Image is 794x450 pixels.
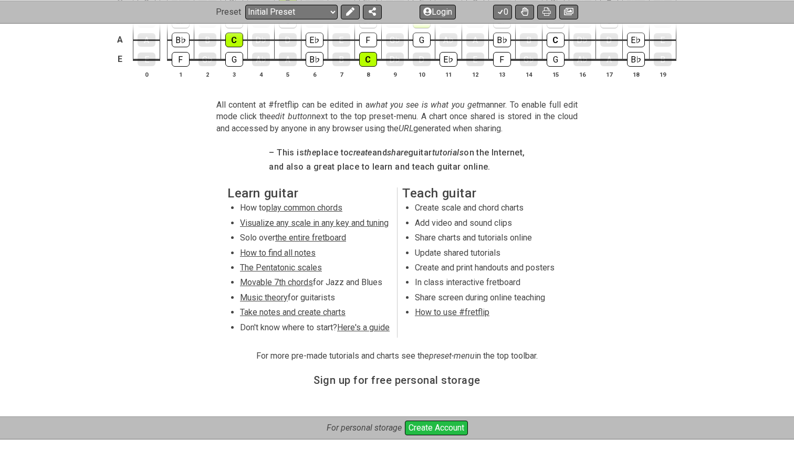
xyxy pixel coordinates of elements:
[654,53,672,66] div: B
[332,53,350,66] div: B
[306,33,323,47] div: E♭
[515,4,534,19] button: Toggle Dexterity for all fretkits
[240,277,390,291] li: for Jazz and Blues
[194,69,221,80] th: 2
[520,33,538,47] div: B
[520,53,538,66] div: G♭
[363,4,382,19] button: Share Preset
[198,53,216,66] div: G♭
[266,203,342,213] span: play common chords
[269,161,525,173] h4: and also a great place to learn and teach guitar online.
[381,69,408,80] th: 9
[359,33,377,47] div: F
[654,33,672,47] div: E
[113,49,126,69] td: E
[547,33,565,47] div: C
[542,69,569,80] th: 15
[138,33,155,47] div: A
[240,232,390,247] li: Solo over
[256,350,538,362] p: For more pre-made tutorials and charts see the in the top toolbar.
[386,53,404,66] div: D♭
[515,69,542,80] th: 14
[435,69,462,80] th: 11
[245,4,338,19] select: Preset
[415,262,565,277] li: Create and print handouts and posters
[622,69,649,80] th: 18
[327,423,402,433] i: For personal storage
[354,69,381,80] th: 8
[240,322,390,337] li: Don't know where to start?
[415,292,565,307] li: Share screen during online teaching
[271,111,311,121] em: edit button
[386,33,404,47] div: G♭
[172,52,190,67] div: F
[600,53,618,66] div: A
[415,202,565,217] li: Create scale and chord charts
[225,33,243,47] div: C
[627,33,645,47] div: E♭
[462,69,488,80] th: 12
[432,148,464,158] em: tutorials
[198,33,216,47] div: B
[306,52,323,67] div: B♭
[240,202,390,217] li: How to
[408,69,435,80] th: 10
[547,52,565,67] div: G
[415,247,565,262] li: Update shared tutorials
[279,53,297,66] div: A
[488,69,515,80] th: 13
[415,232,565,247] li: Share charts and tutorials online
[537,4,556,19] button: Print
[399,123,413,133] em: URL
[415,307,489,317] span: How to use #fretflip
[240,248,316,258] span: How to find all notes
[133,69,160,80] th: 0
[240,292,288,302] span: Music theory
[304,148,316,158] em: the
[252,53,270,66] div: A♭
[341,4,360,19] button: Edit Preset
[221,69,247,80] th: 3
[332,33,350,47] div: E
[370,100,479,110] em: what you see is what you get
[167,69,194,80] th: 1
[573,53,591,66] div: A♭
[420,4,456,19] button: Login
[216,99,578,134] p: All content at #fretflip can be edited in a manner. To enable full edit mode click the next to th...
[172,33,190,47] div: B♭
[466,53,484,66] div: E
[569,69,595,80] th: 16
[138,53,155,66] div: E
[349,148,372,158] em: create
[314,374,480,386] h3: Sign up for free personal storage
[240,307,346,317] span: Take notes and create charts
[429,351,475,361] em: preset-menu
[440,33,457,47] div: A♭
[493,52,511,67] div: F
[405,421,468,435] button: Create Account
[113,30,126,50] td: A
[337,322,390,332] span: Here's a guide
[252,33,270,47] div: D♭
[279,33,297,47] div: D
[415,277,565,291] li: In class interactive fretboard
[595,69,622,80] th: 17
[415,217,565,232] li: Add video and sound clips
[216,7,241,17] span: Preset
[493,33,511,47] div: B♭
[600,33,618,47] div: D
[559,4,578,19] button: Create image
[387,148,408,158] em: share
[493,4,512,19] button: 0
[247,69,274,80] th: 4
[573,33,591,47] div: D♭
[359,52,377,67] div: C
[440,52,457,67] div: E♭
[269,147,525,159] h4: – This is place to and guitar on the Internet,
[402,187,567,199] h2: Teach guitar
[240,292,390,307] li: for guitarists
[240,277,313,287] span: Movable 7th chords
[649,69,676,80] th: 19
[240,263,322,273] span: The Pentatonic scales
[328,69,354,80] th: 7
